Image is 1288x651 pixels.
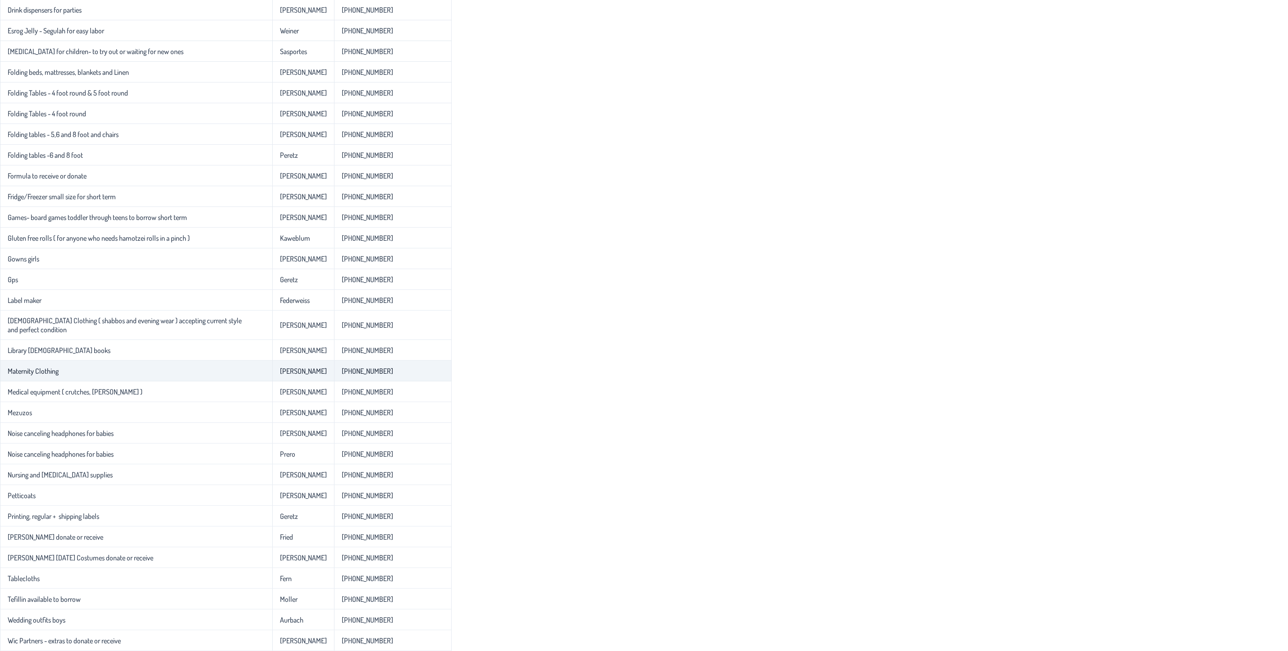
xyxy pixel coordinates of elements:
[280,296,310,305] p-celleditor: Federweiss
[342,192,393,201] p-celleditor: [PHONE_NUMBER]
[342,636,393,645] p-celleditor: [PHONE_NUMBER]
[280,192,327,201] p-celleditor: [PERSON_NAME]
[342,234,393,243] p-celleditor: [PHONE_NUMBER]
[8,213,187,222] p-celleditor: Games- board games toddler through teens to borrow short term
[280,636,327,645] p-celleditor: [PERSON_NAME]
[280,109,327,118] p-celleditor: [PERSON_NAME]
[8,346,110,355] p-celleditor: Library [DEMOGRAPHIC_DATA] books
[342,109,393,118] p-celleditor: [PHONE_NUMBER]
[8,512,99,521] p-celleditor: Printing, regular + shipping labels
[280,5,327,14] p-celleditor: [PERSON_NAME]
[280,512,298,521] p-celleditor: Geretz
[280,470,327,479] p-celleditor: [PERSON_NAME]
[8,636,121,645] p-celleditor: Wic Partners - extras to donate or receive
[8,574,40,583] p-celleditor: Tablecloths
[342,574,393,583] p-celleditor: [PHONE_NUMBER]
[280,532,293,541] p-celleditor: Fried
[280,408,327,417] p-celleditor: [PERSON_NAME]
[280,275,298,284] p-celleditor: Geretz
[280,615,303,624] p-celleditor: Aurbach
[280,171,327,180] p-celleditor: [PERSON_NAME]
[8,130,119,139] p-celleditor: Folding tables - 5,6 and 8 foot and chairs
[8,192,116,201] p-celleditor: Fridge/Freezer small size for short term
[280,574,292,583] p-celleditor: Fern
[280,47,307,56] p-celleditor: Sasportes
[342,367,393,376] p-celleditor: [PHONE_NUMBER]
[342,429,393,438] p-celleditor: [PHONE_NUMBER]
[342,213,393,222] p-celleditor: [PHONE_NUMBER]
[280,553,327,562] p-celleditor: [PERSON_NAME]
[280,367,327,376] p-celleditor: [PERSON_NAME]
[342,68,393,77] p-celleditor: [PHONE_NUMBER]
[280,449,295,458] p-celleditor: Prero
[280,151,298,160] p-celleditor: Peretz
[342,491,393,500] p-celleditor: [PHONE_NUMBER]
[280,321,327,330] p-celleditor: [PERSON_NAME]
[8,615,65,624] p-celleditor: Wedding outfits boys
[8,429,114,438] p-celleditor: Noise canceling headphones for babies
[342,296,393,305] p-celleditor: [PHONE_NUMBER]
[8,5,82,14] p-celleditor: Drink dispensers for parties
[8,171,87,180] p-celleditor: Formula to receive or donate
[342,346,393,355] p-celleditor: [PHONE_NUMBER]
[8,553,153,562] p-celleditor: [PERSON_NAME] [DATE] Costumes donate or receive
[8,387,142,396] p-celleditor: Medical equipment ( crutches, [PERSON_NAME] )
[8,151,83,160] p-celleditor: Folding tables -6 and 8 foot
[342,254,393,263] p-celleditor: [PHONE_NUMBER]
[342,449,393,458] p-celleditor: [PHONE_NUMBER]
[8,296,41,305] p-celleditor: Label maker
[8,491,36,500] p-celleditor: Petticoats
[8,408,32,417] p-celleditor: Mezuzos
[280,130,327,139] p-celleditor: [PERSON_NAME]
[8,26,104,35] p-celleditor: Esrog Jelly - Segulah for easy labor
[8,109,86,118] p-celleditor: Folding Tables - 4 foot round
[280,387,327,396] p-celleditor: [PERSON_NAME]
[280,26,299,35] p-celleditor: Weiner
[8,47,183,56] p-celleditor: [MEDICAL_DATA] for children- to try out or waiting for new ones
[342,387,393,396] p-celleditor: [PHONE_NUMBER]
[280,595,298,604] p-celleditor: Moller
[342,26,393,35] p-celleditor: [PHONE_NUMBER]
[342,408,393,417] p-celleditor: [PHONE_NUMBER]
[280,429,327,438] p-celleditor: [PERSON_NAME]
[280,234,310,243] p-celleditor: Kaweblum
[8,316,242,334] p-celleditor: [DEMOGRAPHIC_DATA] Clothing ( shabbos and evening wear ) accepting current style and perfect cond...
[280,68,327,77] p-celleditor: [PERSON_NAME]
[8,532,103,541] p-celleditor: [PERSON_NAME] donate or receive
[342,321,393,330] p-celleditor: [PHONE_NUMBER]
[8,68,129,77] p-celleditor: Folding beds, mattresses, blankets and Linen
[8,595,81,604] p-celleditor: Tefillin available to borrow
[280,88,327,97] p-celleditor: [PERSON_NAME]
[280,346,327,355] p-celleditor: [PERSON_NAME]
[8,275,18,284] p-celleditor: Gps
[342,5,393,14] p-celleditor: [PHONE_NUMBER]
[8,367,59,376] p-celleditor: Maternity Clothing
[342,47,393,56] p-celleditor: [PHONE_NUMBER]
[342,275,393,284] p-celleditor: [PHONE_NUMBER]
[342,553,393,562] p-celleditor: [PHONE_NUMBER]
[8,470,113,479] p-celleditor: Nursing and [MEDICAL_DATA] supplies
[342,512,393,521] p-celleditor: [PHONE_NUMBER]
[8,88,128,97] p-celleditor: Folding Tables - 4 foot round & 5 foot round
[342,470,393,479] p-celleditor: [PHONE_NUMBER]
[280,491,327,500] p-celleditor: [PERSON_NAME]
[342,532,393,541] p-celleditor: [PHONE_NUMBER]
[280,213,327,222] p-celleditor: [PERSON_NAME]
[8,254,39,263] p-celleditor: Gowns girls
[8,234,190,243] p-celleditor: Gluten free rolls ( for anyone who needs hamotzei rolls in a pinch )
[342,151,393,160] p-celleditor: [PHONE_NUMBER]
[8,449,114,458] p-celleditor: Noise canceling headphones for babies
[342,88,393,97] p-celleditor: [PHONE_NUMBER]
[342,595,393,604] p-celleditor: [PHONE_NUMBER]
[280,254,327,263] p-celleditor: [PERSON_NAME]
[342,615,393,624] p-celleditor: [PHONE_NUMBER]
[342,130,393,139] p-celleditor: [PHONE_NUMBER]
[342,171,393,180] p-celleditor: [PHONE_NUMBER]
